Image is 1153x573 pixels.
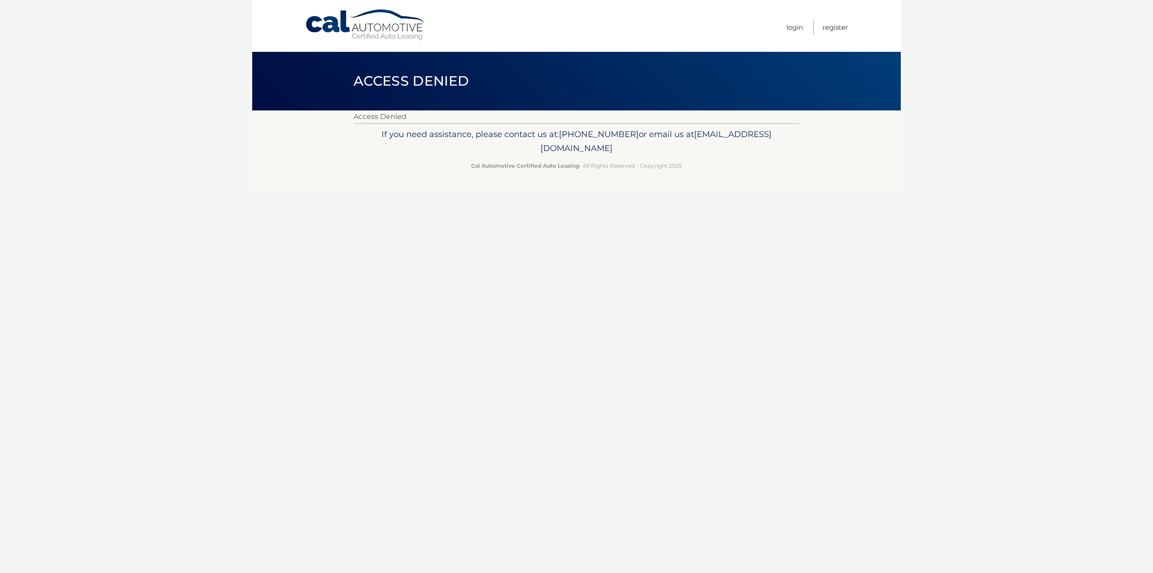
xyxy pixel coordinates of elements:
[354,110,799,123] p: Access Denied
[359,161,794,170] p: - All Rights Reserved - Copyright 2025
[305,9,427,41] a: Cal Automotive
[471,162,579,169] strong: Cal Automotive Certified Auto Leasing
[786,20,803,35] a: Login
[822,20,848,35] a: Register
[354,73,469,89] span: Access Denied
[359,127,794,156] p: If you need assistance, please contact us at: or email us at
[559,129,639,139] span: [PHONE_NUMBER]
